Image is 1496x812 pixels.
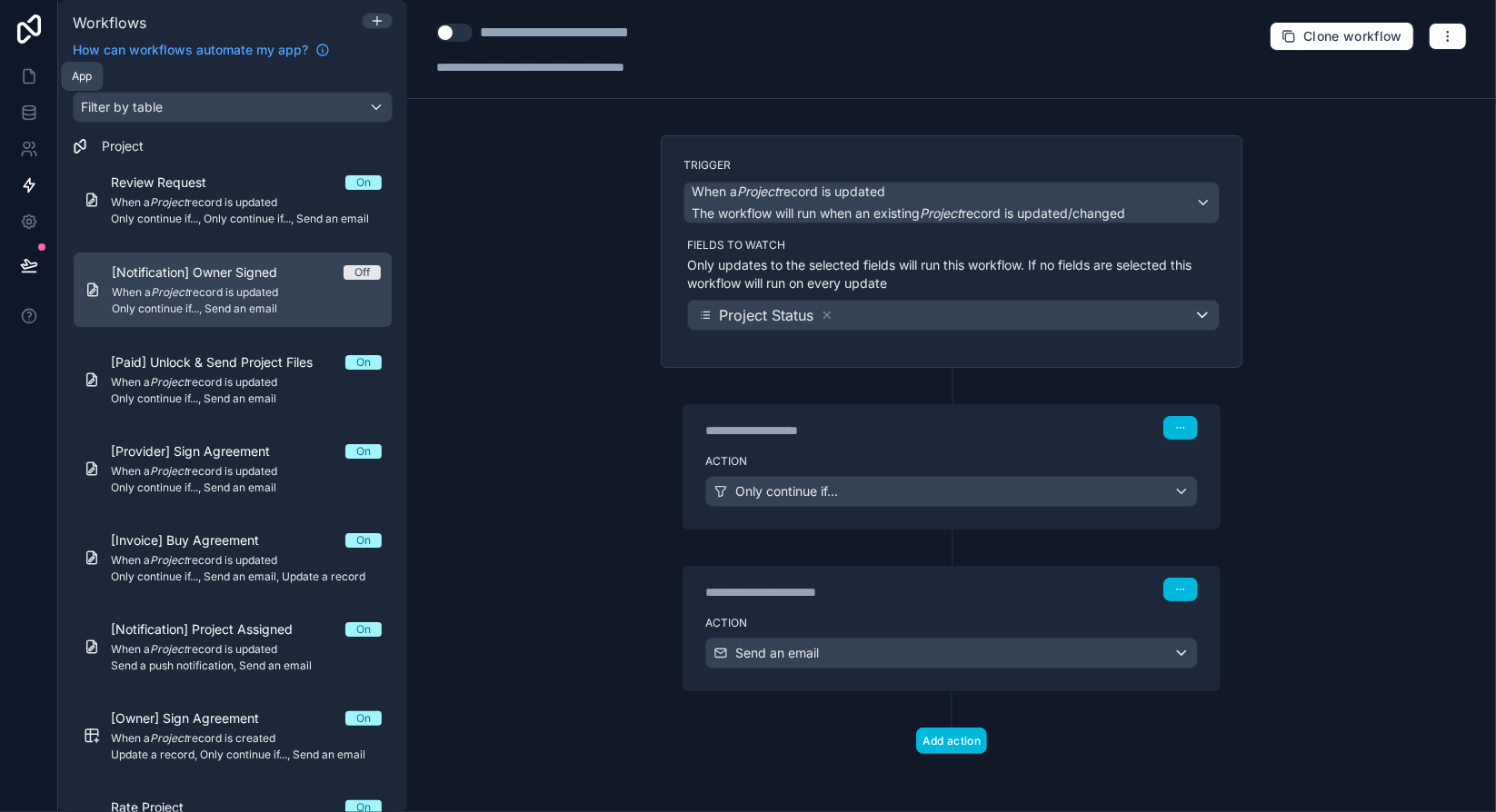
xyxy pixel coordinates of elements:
[73,14,146,32] span: Workflows
[1303,28,1402,45] span: Clone workflow
[705,616,1198,630] label: Action
[916,728,987,754] button: Add action
[692,205,1125,221] span: The workflow will run when an existing record is updated/changed
[687,300,1220,331] button: Project Status
[735,644,819,662] span: Send an email
[687,238,1220,253] label: Fields to watch
[73,41,308,59] span: How can workflows automate my app?
[72,69,92,84] div: App
[705,454,1198,469] label: Action
[65,41,337,59] a: How can workflows automate my app?
[705,638,1198,668] button: Send an email
[683,158,1220,173] label: Trigger
[719,304,813,326] span: Project Status
[692,183,885,201] span: When a record is updated
[1270,22,1414,51] button: Clone workflow
[705,476,1198,507] button: Only continue if...
[920,205,962,221] em: Project
[737,183,779,199] em: Project
[687,256,1220,292] p: Only updates to the selected fields will run this workflow. If no fields are selected this workfl...
[683,182,1220,223] button: When aProjectrecord is updatedThe workflow will run when an existingProjectrecord is updated/changed
[735,482,838,500] span: Only continue if...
